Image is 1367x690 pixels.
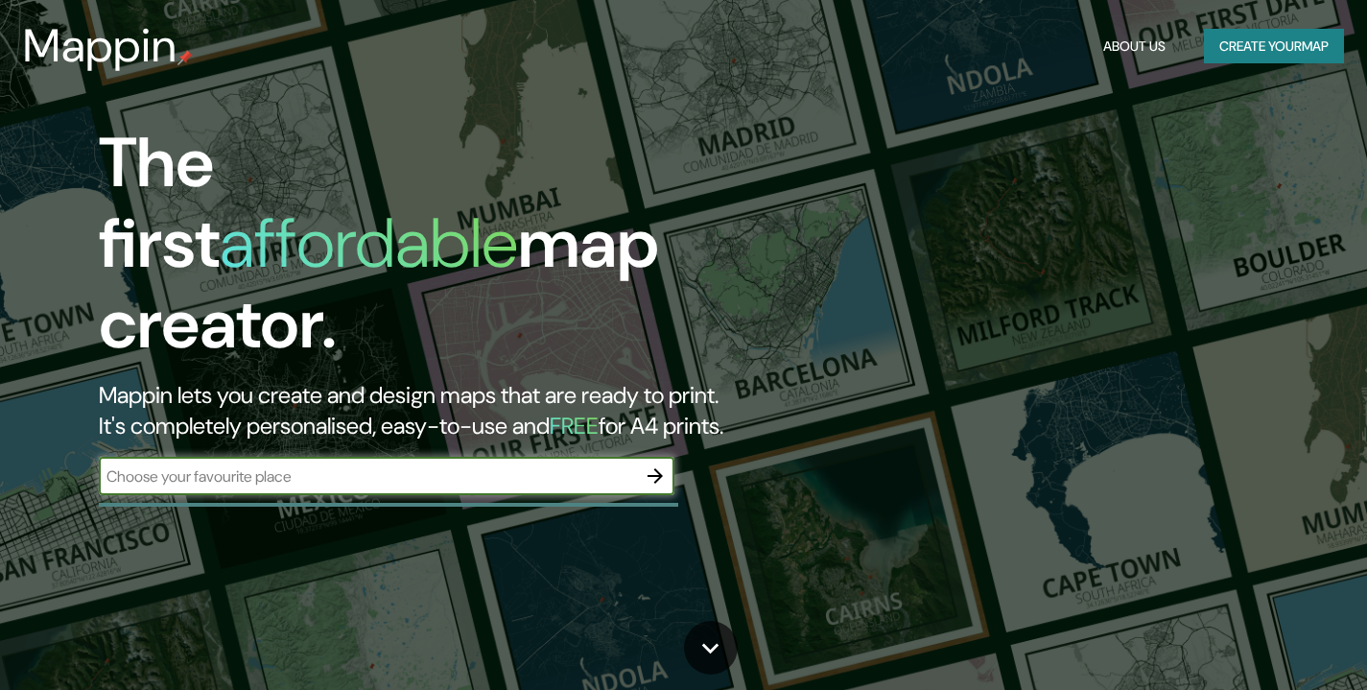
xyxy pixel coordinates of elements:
[177,50,193,65] img: mappin-pin
[99,123,783,380] h1: The first map creator.
[99,380,783,441] h2: Mappin lets you create and design maps that are ready to print. It's completely personalised, eas...
[99,465,636,488] input: Choose your favourite place
[550,411,599,440] h5: FREE
[23,19,177,73] h3: Mappin
[220,199,518,288] h1: affordable
[1096,29,1173,64] button: About Us
[1204,29,1344,64] button: Create yourmap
